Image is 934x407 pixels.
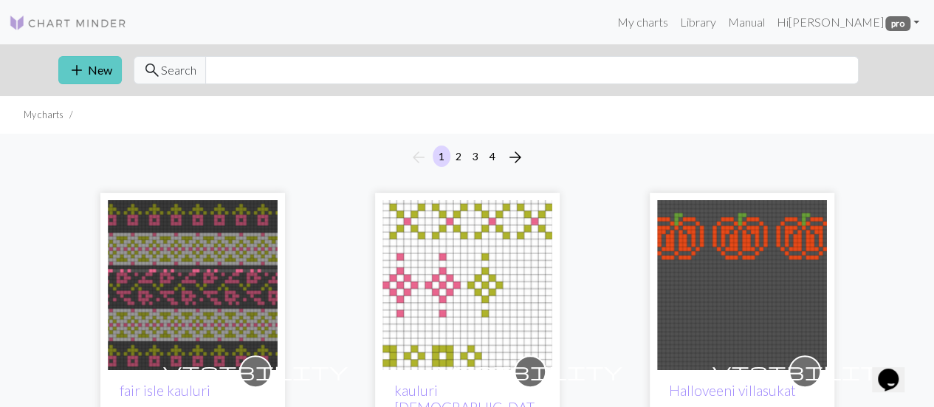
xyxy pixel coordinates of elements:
[673,7,721,37] a: Library
[24,108,63,122] li: My charts
[657,276,827,290] a: Halloveeni villasukat
[404,146,530,169] nav: Page navigation
[108,276,278,290] a: fair isle kauluri
[872,348,919,392] iframe: chat widget
[712,357,897,386] i: private
[120,382,210,399] a: fair isle kauluri
[467,146,484,167] button: 3
[721,7,770,37] a: Manual
[484,146,501,167] button: 4
[438,360,622,383] span: visibility
[507,148,524,166] i: Next
[885,16,910,31] span: pro
[433,146,450,167] button: 1
[108,200,278,370] img: fair isle kauluri
[9,14,127,32] img: Logo
[611,7,673,37] a: My charts
[163,357,348,386] i: private
[382,200,552,370] img: kauluri farisle
[382,276,552,290] a: kauluri farisle
[657,200,827,370] img: Halloveeni villasukat
[163,360,348,383] span: visibility
[507,147,524,168] span: arrow_forward
[143,60,161,81] span: search
[450,146,467,167] button: 2
[68,60,86,81] span: add
[669,382,796,399] a: Halloveeni villasukat
[501,146,530,169] button: Next
[770,7,925,37] a: Hi[PERSON_NAME] pro
[438,357,622,386] i: private
[712,360,897,383] span: visibility
[58,56,122,84] button: New
[161,61,196,79] span: Search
